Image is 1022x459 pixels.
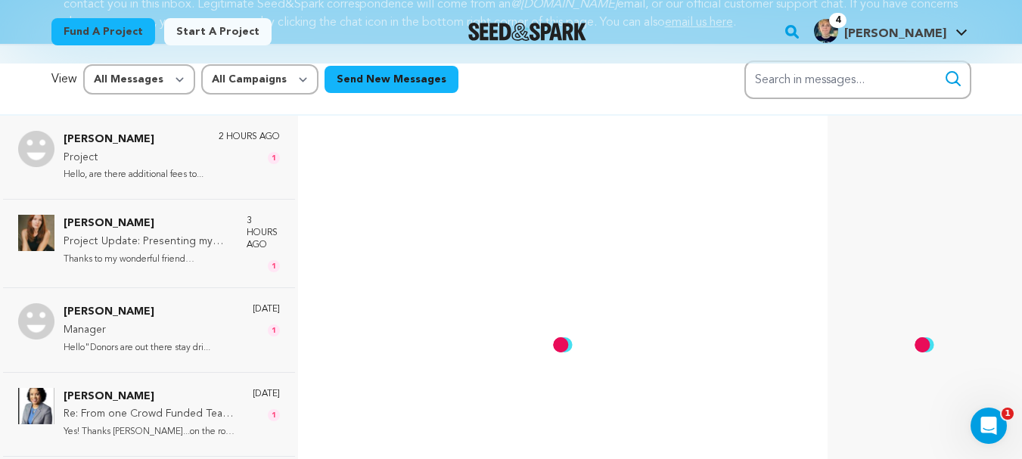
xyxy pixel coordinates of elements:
[64,321,210,340] p: Manager
[51,18,155,45] a: Fund a project
[1002,408,1014,420] span: 1
[253,303,280,315] p: [DATE]
[18,131,54,167] img: Yvette Orrson Photo
[814,19,946,43] div: Emery J.'s Profile
[268,152,280,164] span: 1
[268,260,280,272] span: 1
[219,131,280,143] p: 2 hours ago
[468,23,587,41] img: Seed&Spark Logo Dark Mode
[829,13,846,28] span: 4
[744,60,971,99] input: Search in messages...
[811,16,971,48] span: Emery J.'s Profile
[325,66,458,93] button: Send New Messages
[64,233,231,251] p: Project Update: Presenting my studio logo & project updates!
[64,405,238,423] p: Re: From one Crowd Funded Team to Another...
[64,149,203,167] p: Project
[64,423,238,441] p: Yes! Thanks [PERSON_NAME]...on the road to...
[268,409,280,421] span: 1
[64,251,231,268] p: Thanks to my wonderful friend [PERSON_NAME]...
[253,388,280,400] p: [DATE]
[18,215,54,251] img: Cerridwyn McCaffrey Photo
[811,16,971,43] a: Emery J.'s Profile
[247,215,281,251] p: 3 hours ago
[64,388,238,406] p: [PERSON_NAME]
[906,326,943,364] img: loading.svg
[64,340,210,357] p: Hello"Donors are out there stay dri...
[844,28,946,40] span: [PERSON_NAME]
[544,326,582,364] img: loading.svg
[64,215,231,233] p: [PERSON_NAME]
[51,70,77,88] p: View
[18,303,54,340] img: Sarah Joy Photo
[268,324,280,336] span: 1
[64,131,203,149] p: [PERSON_NAME]
[468,23,587,41] a: Seed&Spark Homepage
[64,166,203,184] p: Hello, are there additional fees to...
[164,18,272,45] a: Start a project
[18,388,54,424] img: Cheryl Warren Photo
[64,303,210,321] p: [PERSON_NAME]
[971,408,1007,444] iframe: Intercom live chat
[814,19,838,43] img: eadefbd78977f432.jpg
